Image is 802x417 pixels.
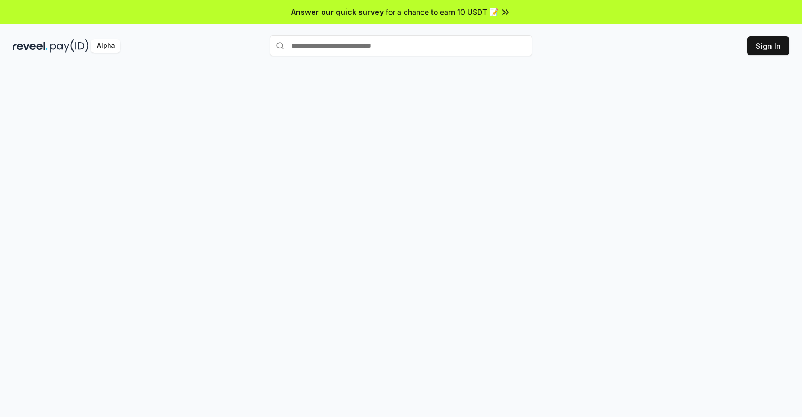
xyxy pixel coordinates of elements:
[91,39,120,53] div: Alpha
[386,6,498,17] span: for a chance to earn 10 USDT 📝
[747,36,789,55] button: Sign In
[291,6,384,17] span: Answer our quick survey
[50,39,89,53] img: pay_id
[13,39,48,53] img: reveel_dark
